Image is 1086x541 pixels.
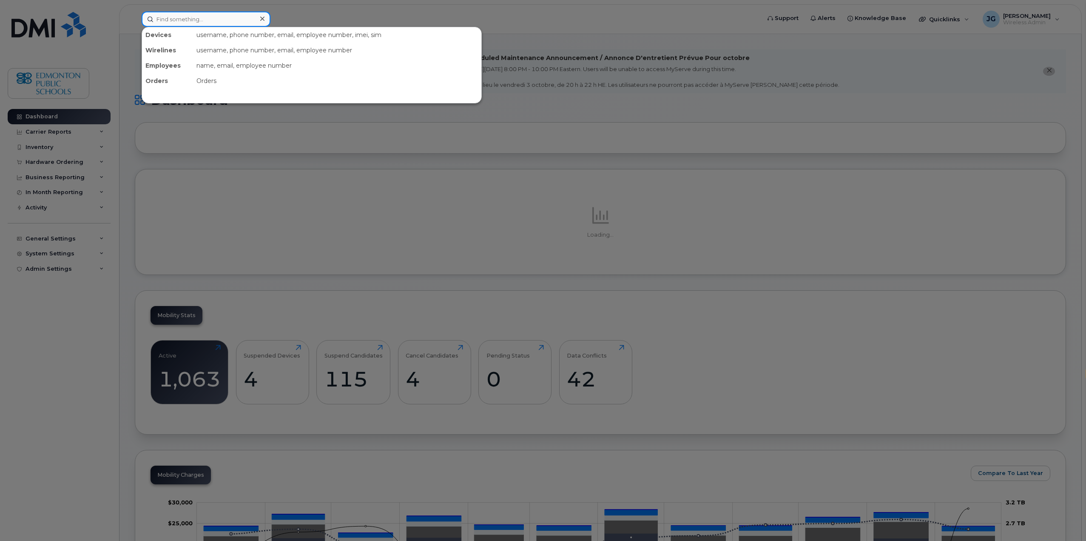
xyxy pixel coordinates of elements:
[142,43,193,58] div: Wirelines
[193,58,481,73] div: name, email, employee number
[193,43,481,58] div: username, phone number, email, employee number
[142,27,193,43] div: Devices
[193,73,481,89] div: Orders
[193,27,481,43] div: username, phone number, email, employee number, imei, sim
[142,58,193,73] div: Employees
[142,73,193,89] div: Orders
